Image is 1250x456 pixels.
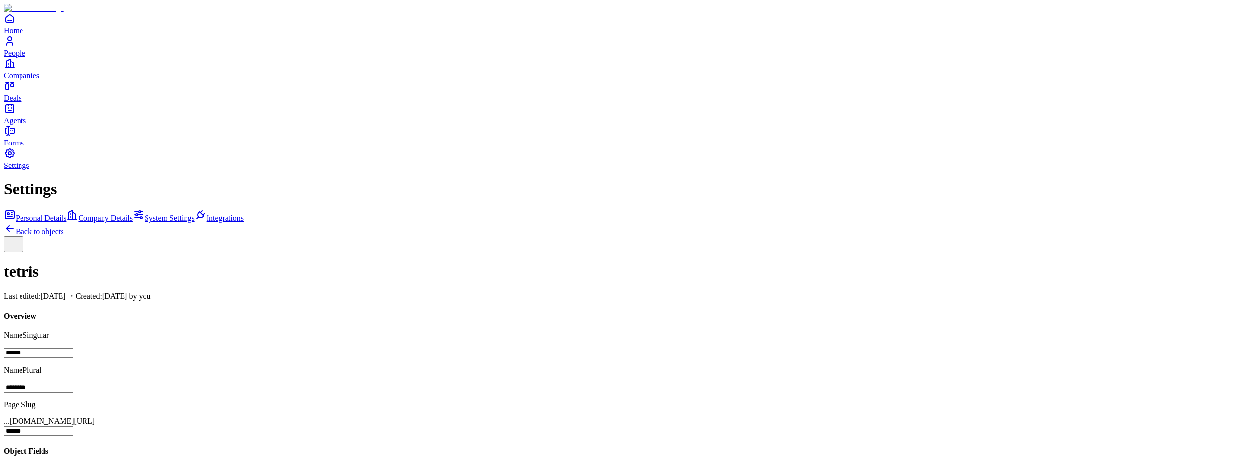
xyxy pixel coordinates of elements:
[4,125,1246,147] a: Forms
[195,214,244,222] a: Integrations
[4,214,66,222] a: Personal Details
[4,94,21,102] span: Deals
[4,35,1246,57] a: People
[4,139,24,147] span: Forms
[4,116,26,124] span: Agents
[4,417,1246,426] div: ...[DOMAIN_NAME][URL]
[4,228,64,236] a: Back to objects
[4,49,25,57] span: People
[4,263,1246,281] h1: tetris
[4,103,1246,124] a: Agents
[4,180,1246,198] h1: Settings
[4,58,1246,80] a: Companies
[4,400,1246,409] p: Page Slug
[4,147,1246,169] a: Settings
[207,214,244,222] span: Integrations
[133,214,195,222] a: System Settings
[4,161,29,169] span: Settings
[4,26,23,35] span: Home
[4,291,1246,302] p: Last edited: [DATE] ・Created: [DATE] by you
[4,331,1246,340] p: Name
[145,214,195,222] span: System Settings
[4,366,1246,374] p: Name
[66,214,133,222] a: Company Details
[78,214,133,222] span: Company Details
[4,13,1246,35] a: Home
[22,366,41,374] span: Plural
[4,71,39,80] span: Companies
[16,214,66,222] span: Personal Details
[4,4,64,13] img: Item Brain Logo
[4,447,1246,456] h4: Object Fields
[4,312,1246,321] h4: Overview
[4,80,1246,102] a: Deals
[22,331,49,339] span: Singular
